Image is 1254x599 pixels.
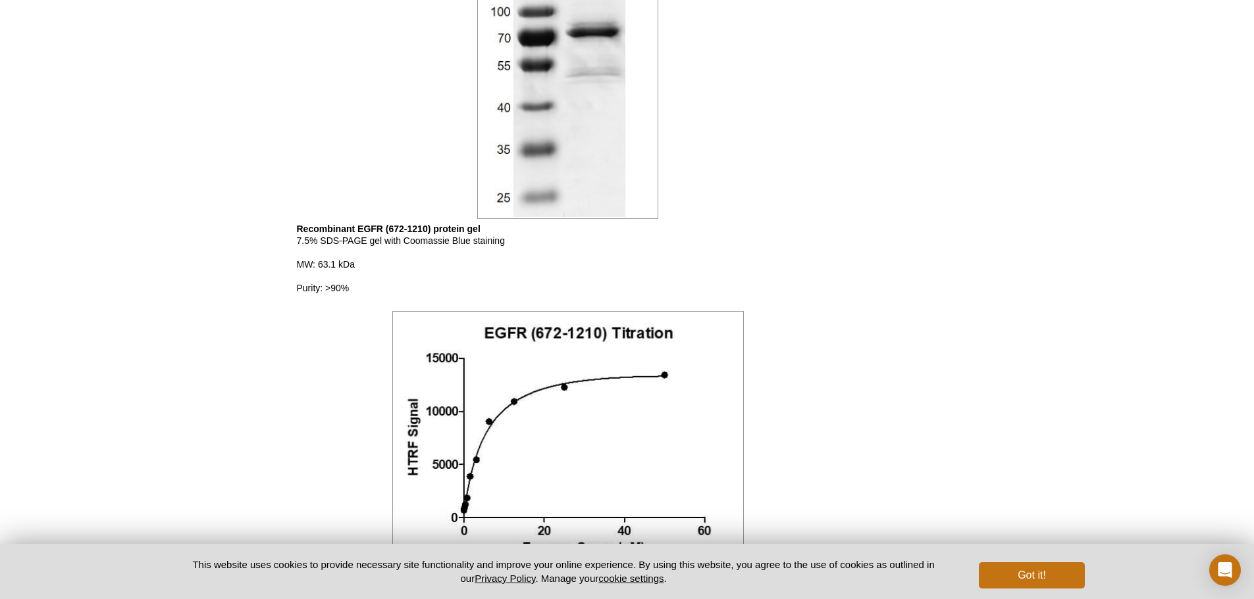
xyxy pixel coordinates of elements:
[475,573,535,584] a: Privacy Policy
[979,562,1084,588] button: Got it!
[297,223,839,294] p: 7.5% SDS-PAGE gel with Coomassie Blue staining MW: 63.1 kDa Purity: >90%
[170,558,958,585] p: This website uses cookies to provide necessary site functionality and improve your online experie...
[392,311,744,569] img: HTRF assay for EGFR (672-1210) protein activity
[297,224,481,234] b: Recombinant EGFR (672-1210) protein gel
[1209,554,1241,586] div: Open Intercom Messenger
[598,573,664,584] button: cookie settings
